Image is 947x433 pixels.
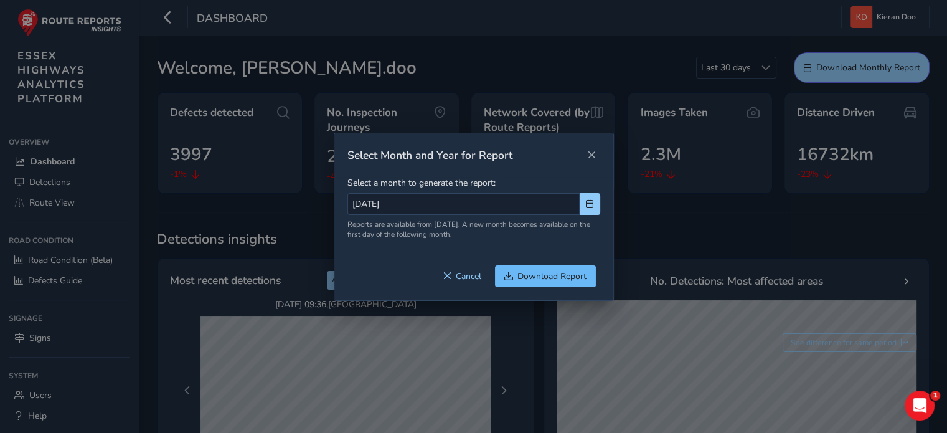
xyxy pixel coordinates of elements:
span: Download Report [517,270,587,282]
iframe: Intercom live chat [905,391,935,421]
span: Cancel [456,270,481,282]
button: Close [583,146,600,164]
small: Reports are available from [DATE]. A new month becomes available on the first day of the followin... [347,219,600,239]
button: Download Report [495,265,596,287]
label: Select a month to generate the report: [347,177,600,189]
span: 1 [930,391,940,401]
button: Cancel [433,265,491,287]
div: Select Month and Year for Report [347,148,583,163]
